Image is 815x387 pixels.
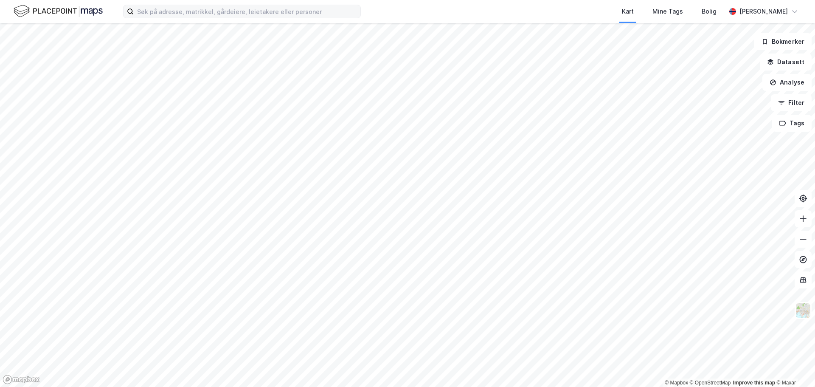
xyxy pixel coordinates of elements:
div: Kart [622,6,634,17]
button: Tags [772,115,812,132]
div: Bolig [702,6,717,17]
button: Bokmerker [754,33,812,50]
button: Filter [771,94,812,111]
img: Z [795,302,811,319]
a: Mapbox homepage [3,375,40,384]
button: Analyse [762,74,812,91]
img: logo.f888ab2527a4732fd821a326f86c7f29.svg [14,4,103,19]
button: Datasett [760,54,812,71]
iframe: Chat Widget [773,346,815,387]
a: OpenStreetMap [690,380,731,386]
a: Improve this map [733,380,775,386]
div: [PERSON_NAME] [739,6,788,17]
input: Søk på adresse, matrikkel, gårdeiere, leietakere eller personer [134,5,360,18]
a: Mapbox [665,380,688,386]
div: Mine Tags [652,6,683,17]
